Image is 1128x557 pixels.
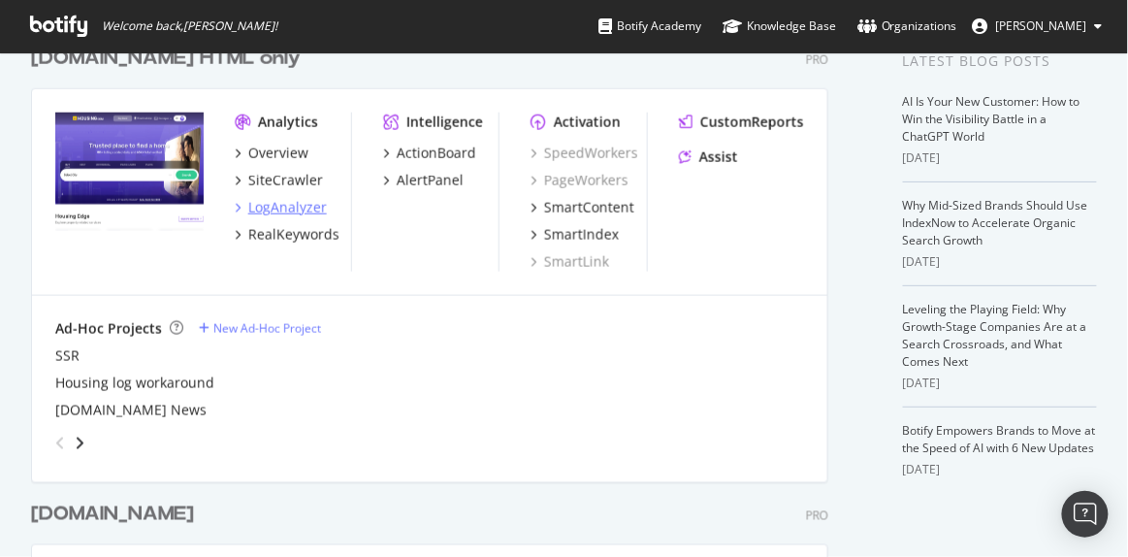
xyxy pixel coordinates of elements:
[248,225,339,245] div: RealKeywords
[531,252,609,272] a: SmartLink
[31,501,202,529] a: [DOMAIN_NAME]
[55,113,204,231] img: www.Housing.com
[31,45,308,73] a: [DOMAIN_NAME] HTML only
[55,319,162,339] div: Ad-Hoc Projects
[248,198,327,217] div: LogAnalyzer
[903,301,1087,370] a: Leveling the Playing Field: Why Growth-Stage Companies Are at a Search Crossroads, and What Comes...
[397,171,464,190] div: AlertPanel
[531,198,634,217] a: SmartContent
[806,508,828,524] div: Pro
[55,401,207,420] a: [DOMAIN_NAME] News
[679,113,804,132] a: CustomReports
[531,171,628,190] a: PageWorkers
[699,147,738,167] div: Assist
[806,51,828,68] div: Pro
[31,45,301,73] div: [DOMAIN_NAME] HTML only
[531,144,638,163] a: SpeedWorkers
[531,225,619,245] a: SmartIndex
[554,113,621,132] div: Activation
[903,93,1080,145] a: AI Is Your New Customer: How to Win the Visibility Battle in a ChatGPT World
[903,197,1088,248] a: Why Mid-Sized Brands Should Use IndexNow to Accelerate Organic Search Growth
[903,422,1096,456] a: Botify Empowers Brands to Move at the Speed of AI with 6 New Updates
[723,16,836,36] div: Knowledge Base
[857,16,957,36] div: Organizations
[903,461,1097,478] div: [DATE]
[235,198,327,217] a: LogAnalyzer
[598,16,701,36] div: Botify Academy
[31,501,194,529] div: [DOMAIN_NAME]
[679,147,738,167] a: Assist
[544,198,634,217] div: SmartContent
[1062,491,1109,538] div: Open Intercom Messenger
[55,374,214,393] a: Housing log workaround
[903,253,1097,271] div: [DATE]
[213,320,321,337] div: New Ad-Hoc Project
[235,171,323,190] a: SiteCrawler
[903,375,1097,392] div: [DATE]
[406,113,483,132] div: Intelligence
[397,144,476,163] div: ActionBoard
[248,171,323,190] div: SiteCrawler
[903,149,1097,167] div: [DATE]
[73,434,86,453] div: angle-right
[235,144,308,163] a: Overview
[258,113,318,132] div: Analytics
[544,225,619,245] div: SmartIndex
[383,171,464,190] a: AlertPanel
[235,225,339,245] a: RealKeywords
[102,18,277,34] span: Welcome back, [PERSON_NAME] !
[383,144,476,163] a: ActionBoard
[700,113,804,132] div: CustomReports
[48,428,73,459] div: angle-left
[996,17,1087,34] span: Bikash Behera
[903,50,1097,72] div: Latest Blog Posts
[199,320,321,337] a: New Ad-Hoc Project
[248,144,308,163] div: Overview
[55,346,80,366] a: SSR
[957,11,1118,42] button: [PERSON_NAME]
